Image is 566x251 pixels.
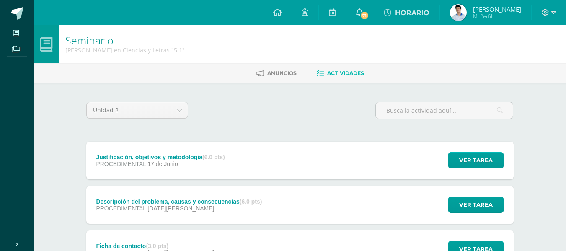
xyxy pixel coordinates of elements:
div: Ficha de contacto [96,243,214,249]
strong: (6.0 pts) [202,154,225,160]
button: Ver tarea [448,152,504,168]
span: PROCEDIMENTAL [96,160,146,167]
span: PROCEDIMENTAL [96,205,146,212]
h1: Seminario [65,34,185,46]
a: Anuncios [256,67,297,80]
span: Mi Perfil [473,13,521,20]
div: Descripción del problema, causas y consecuencias [96,198,262,205]
span: Actividades [327,70,364,76]
span: Ver tarea [459,153,493,168]
span: Unidad 2 [93,102,165,118]
a: Unidad 2 [87,102,188,118]
input: Busca la actividad aquí... [376,102,513,119]
strong: (6.0 pts) [240,198,262,205]
span: Anuncios [267,70,297,76]
span: 71 [359,11,369,20]
span: [PERSON_NAME] [473,5,521,13]
span: 17 de Junio [147,160,178,167]
img: 2771d3e30b5e9e0e563568ce819501bb.png [450,4,467,21]
a: Seminario [65,33,114,47]
button: Ver tarea [448,197,504,213]
strong: (3.0 pts) [146,243,168,249]
div: Quinto Bachillerato en Ciencias y Letras '5.1' [65,46,185,54]
span: HORARIO [395,9,429,17]
span: [DATE][PERSON_NAME] [147,205,214,212]
div: Justificación, objetivos y metodología [96,154,225,160]
a: Actividades [317,67,364,80]
span: Ver tarea [459,197,493,212]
